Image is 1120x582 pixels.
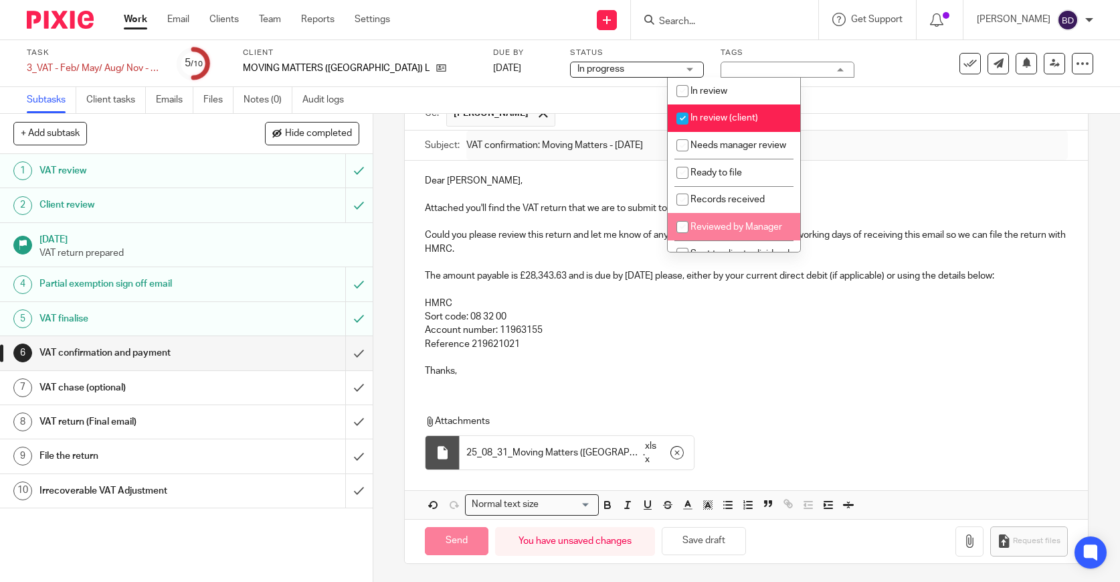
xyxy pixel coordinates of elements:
button: Hide completed [265,122,359,145]
label: Subject: [425,139,460,152]
span: In progress [577,64,624,74]
p: HMRC [425,297,1068,310]
div: 4 [13,275,32,294]
h1: VAT chase (optional) [39,378,235,398]
p: Account number: 11963155 [425,323,1068,337]
label: Client [243,48,476,58]
button: Request files [990,526,1068,557]
div: . [460,436,694,470]
button: + Add subtask [13,122,87,145]
h1: Partial exemption sign off email [39,274,235,294]
div: 3_VAT - Feb/ May/ Aug/ Nov - PARTIAL EXEMPTION [27,62,161,75]
label: Tags [721,48,854,58]
span: Hide completed [285,129,352,139]
a: Settings [355,13,390,26]
p: VAT return prepared [39,246,359,260]
span: Needs manager review [690,141,786,150]
p: Attachments [425,415,1051,428]
span: [DATE] [493,64,521,73]
p: Thanks, [425,364,1068,378]
div: 9 [13,447,32,465]
h1: File the return [39,446,235,466]
span: Get Support [851,15,903,24]
div: 10 [13,482,32,500]
div: 2 [13,196,32,215]
input: Search for option [543,498,591,512]
h1: Client review [39,195,235,215]
input: Search [658,16,778,28]
span: Reviewed by Manager [690,222,782,232]
div: 5 [185,56,203,71]
p: Sort code: 08 32 00 [425,310,1068,323]
div: 8 [13,413,32,431]
a: Team [259,13,281,26]
a: Files [203,87,234,113]
span: 25_08_31_Moving Matters ([GEOGRAPHIC_DATA]) Limited - Partial VAT Return [466,446,643,459]
label: Task [27,48,161,58]
h1: Irrecoverable VAT Adjustment [39,481,235,501]
span: xlsx [645,439,660,467]
div: Search for option [465,494,599,515]
button: Save draft [662,527,746,556]
a: Subtasks [27,87,76,113]
a: Reports [301,13,335,26]
span: Records received [690,195,765,204]
a: Client tasks [86,87,146,113]
label: Due by [493,48,553,58]
small: /10 [191,60,203,68]
span: Sent to client - dividend meeting required [676,249,789,273]
p: Dear [PERSON_NAME], [425,174,1068,188]
a: Email [167,13,189,26]
img: Pixie [27,11,94,29]
p: MOVING MATTERS ([GEOGRAPHIC_DATA]) LIMITED [243,62,430,75]
label: Status [570,48,704,58]
p: Attached you'll find the VAT return that we are to submit to HMRC. [425,202,1068,215]
h1: VAT confirmation and payment [39,343,235,363]
span: In review [690,86,727,96]
div: 7 [13,378,32,397]
p: Could you please review this return and let me know of any queries you may have within 5 working ... [425,228,1068,256]
span: Normal text size [468,498,541,512]
span: In review (client) [690,113,758,123]
img: svg%3E [1057,9,1079,31]
div: 6 [13,344,32,362]
span: Request files [1013,536,1060,547]
h1: VAT return (Final email) [39,412,235,432]
h1: VAT finalise [39,309,235,329]
h1: VAT review [39,161,235,181]
a: Work [124,13,147,26]
div: 5 [13,309,32,328]
p: [PERSON_NAME] [977,13,1050,26]
a: Emails [156,87,193,113]
a: Clients [209,13,239,26]
input: Send [425,527,488,556]
a: Notes (0) [244,87,292,113]
p: Reference 219621021 [425,338,1068,351]
h1: [DATE] [39,230,359,246]
div: 1 [13,161,32,180]
a: Audit logs [302,87,354,113]
p: The amount payable is £28,343.63 and is due by [DATE] please, either by your current direct debit... [425,269,1068,283]
div: You have unsaved changes [495,527,655,556]
span: Ready to file [690,168,742,177]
